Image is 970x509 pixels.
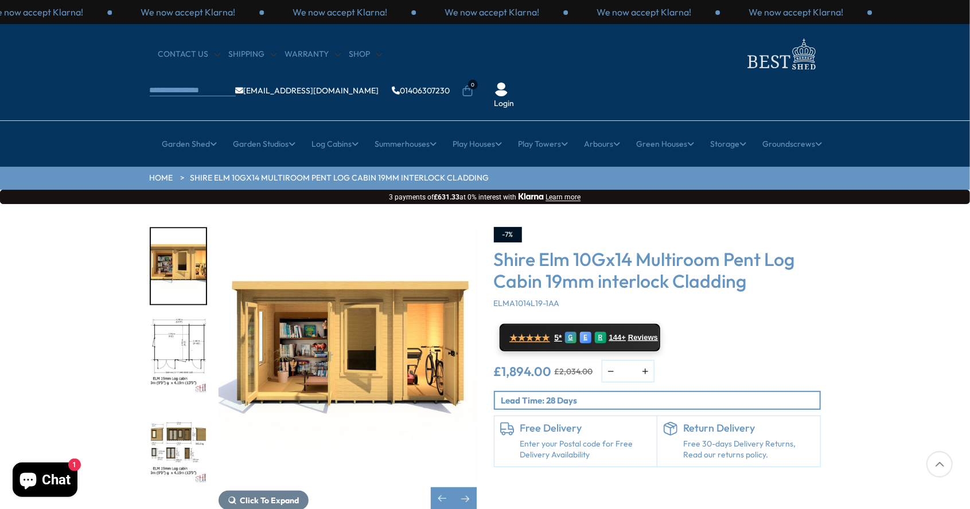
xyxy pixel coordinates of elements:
a: Login [494,98,515,109]
img: Elm2990x419010x1419mmLINEmmft_59409f84-a109-4da0-a45f-f5b350dde037_200x200.jpg [151,408,206,484]
a: ★★★★★ 5* G E R 144+ Reviews [500,324,660,351]
div: 3 / 3 [720,6,872,18]
inbox-online-store-chat: Shopify online store chat [9,463,81,500]
img: User Icon [494,83,508,96]
div: 2 / 11 [150,227,207,306]
a: Green Houses [637,130,695,158]
p: We now accept Klarna! [293,6,387,18]
span: 0 [468,80,478,89]
a: Warranty [285,49,341,60]
span: 144+ [609,333,626,342]
p: Free 30-days Delivery Returns, Read our returns policy. [683,438,815,461]
img: Elm2990x419010x1419mm000lifestyle_0458a933-2e40-4a08-b390-b53926bfbfbf_200x200.jpg [151,228,206,304]
span: ELMA1014L19-1AA [494,298,560,308]
ins: £1,894.00 [494,365,552,378]
a: Shop [349,49,382,60]
span: ★★★★★ [510,332,550,343]
div: G [565,332,576,343]
a: HOME [150,173,173,184]
a: Shipping [229,49,276,60]
a: Garden Shed [162,130,217,158]
img: Shire Elm 10Gx14 Multiroom Pent Log Cabin 19mm interlock Cladding - Best Shed [219,227,477,485]
span: Reviews [628,333,658,342]
img: logo [741,36,821,73]
div: -7% [494,227,522,242]
a: Log Cabins [312,130,359,158]
a: Garden Studios [233,130,296,158]
a: Play Towers [519,130,568,158]
p: Lead Time: 28 Days [501,394,820,406]
div: 2 / 3 [568,6,720,18]
span: Click To Expand [240,495,299,506]
div: R [595,332,606,343]
a: Groundscrews [763,130,823,158]
a: Arbours [585,130,621,158]
a: [EMAIL_ADDRESS][DOMAIN_NAME] [236,87,379,95]
h6: Free Delivery [520,422,652,434]
div: 4 / 11 [150,406,207,485]
del: £2,034.00 [555,367,593,375]
img: Elm2990x419010x1419mmPLAN_03906ce9-f245-4f29-b63a-0a9fc3b37f33_200x200.jpg [151,318,206,394]
a: Summerhouses [375,130,437,158]
h3: Shire Elm 10Gx14 Multiroom Pent Log Cabin 19mm interlock Cladding [494,248,821,292]
a: 0 [462,85,473,97]
a: Storage [711,130,747,158]
p: We now accept Klarna! [141,6,235,18]
div: 1 / 3 [416,6,568,18]
p: We now accept Klarna! [749,6,843,18]
div: 2 / 3 [112,6,264,18]
p: We now accept Klarna! [445,6,539,18]
h6: Return Delivery [683,422,815,434]
a: CONTACT US [158,49,220,60]
p: We now accept Klarna! [597,6,691,18]
a: Shire Elm 10Gx14 Multiroom Pent Log Cabin 19mm interlock Cladding [190,173,489,184]
div: 3 / 11 [150,317,207,396]
a: Enter your Postal code for Free Delivery Availability [520,438,652,461]
a: Play Houses [453,130,502,158]
div: E [580,332,591,343]
a: 01406307230 [392,87,450,95]
div: 3 / 3 [264,6,416,18]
